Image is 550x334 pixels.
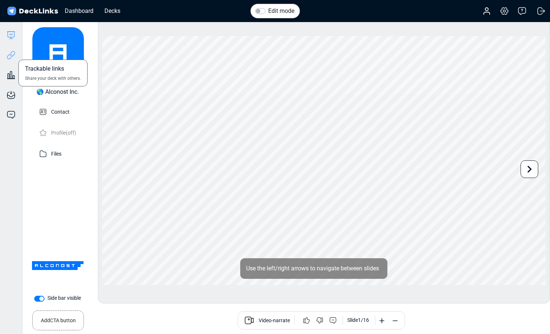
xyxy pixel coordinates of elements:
img: Company Banner [32,240,84,291]
div: Decks [101,6,124,15]
small: Add CTA button [41,314,76,324]
div: 🌎 Alconost Inc. [36,88,79,96]
span: Share your deck with others. [25,75,81,82]
div: Use the left/right arrows to navigate between slides [240,258,387,279]
label: Edit mode [268,7,294,15]
p: Profile (off) [51,128,76,137]
p: Contact [51,107,70,116]
img: avatar [32,27,84,79]
p: Files [51,149,61,158]
span: Trackable links [25,64,64,75]
div: Dashboard [61,6,97,15]
div: Slide 1 / 16 [347,316,369,324]
label: Side bar visible [47,294,81,302]
span: Video-narrate [259,317,290,326]
img: DeckLinks [6,6,59,17]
